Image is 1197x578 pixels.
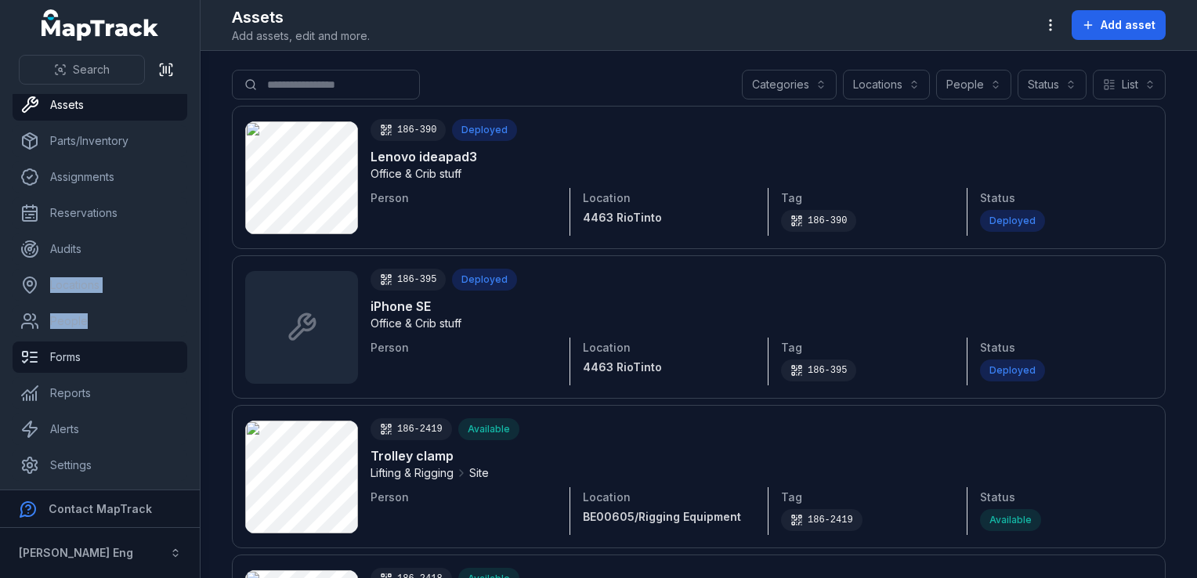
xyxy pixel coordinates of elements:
a: BE00605/Rigging Equipment [583,509,743,525]
h2: Assets [232,6,370,28]
button: Add asset [1072,10,1166,40]
div: Deployed [980,210,1045,232]
a: Assets [13,89,187,121]
button: Status [1018,70,1087,99]
a: 4463 RioTinto [583,359,743,375]
div: 186-2419 [781,509,862,531]
span: BE00605/Rigging Equipment [583,510,741,523]
a: Alerts [13,414,187,445]
span: Add asset [1101,17,1155,33]
button: Search [19,55,145,85]
span: Search [73,62,110,78]
div: 186-395 [781,359,856,381]
a: Forms [13,341,187,373]
strong: [PERSON_NAME] Eng [19,546,133,559]
a: MapTrack [42,9,159,41]
div: Deployed [980,359,1045,381]
span: 4463 RioTinto [583,211,662,224]
a: People [13,305,187,337]
a: Reports [13,378,187,409]
div: 186-390 [781,210,856,232]
a: Parts/Inventory [13,125,187,157]
strong: Contact MapTrack [49,502,152,515]
a: Audits [13,233,187,265]
button: Locations [843,70,930,99]
a: Reservations [13,197,187,229]
a: 4463 RioTinto [583,210,743,226]
a: Settings [13,450,187,481]
div: Available [980,509,1041,531]
button: People [936,70,1011,99]
span: 4463 RioTinto [583,360,662,374]
a: Assignments [13,161,187,193]
button: List [1093,70,1166,99]
a: Locations [13,269,187,301]
button: Categories [742,70,837,99]
span: Add assets, edit and more. [232,28,370,44]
